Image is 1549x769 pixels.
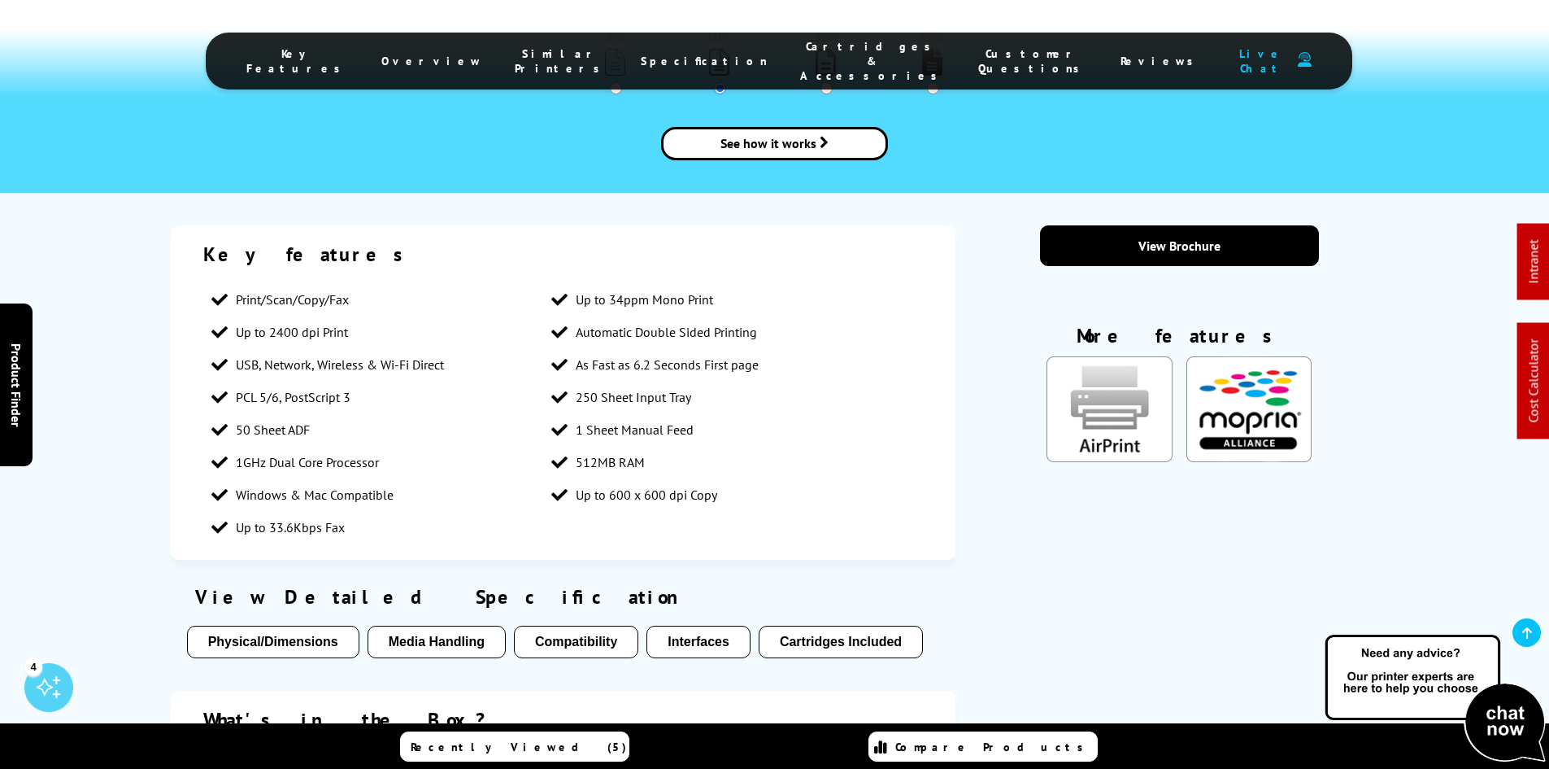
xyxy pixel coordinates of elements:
[576,487,717,503] span: Up to 600 x 600 dpi Copy
[236,291,349,308] span: Print/Scan/Copy/Fax
[236,356,444,373] span: USB, Network, Wireless & Wi-Fi Direct
[236,519,345,535] span: Up to 33.6Kbps Fax
[514,626,638,658] button: Compatibility
[576,356,759,373] span: As Fast as 6.2 Seconds First page
[203,242,924,267] div: Key features
[576,389,691,405] span: 250 Sheet Input Tray
[661,127,888,160] a: brother-contract-details
[381,54,482,68] span: Overview
[1046,449,1172,465] a: KeyFeatureModal85
[978,46,1088,76] span: Customer Questions
[759,626,923,658] button: Cartridges Included
[720,135,816,151] span: See how it works
[24,658,42,675] div: 4
[576,422,694,438] span: 1 Sheet Manual Feed
[515,46,608,76] span: Similar Printers
[641,54,768,68] span: Specification
[187,584,940,610] div: View Detailed Specification
[8,343,24,426] span: Product Finder
[236,324,348,340] span: Up to 2400 dpi Print
[1040,323,1319,356] div: More features
[368,626,506,658] button: Media Handling
[1186,356,1312,462] img: Mopria Certified
[1321,632,1549,766] img: Open Live Chat window
[895,740,1092,754] span: Compare Products
[1525,339,1542,423] a: Cost Calculator
[187,626,359,658] button: Physical/Dimensions
[1186,449,1312,465] a: KeyFeatureModal324
[868,732,1098,762] a: Compare Products
[400,732,629,762] a: Recently Viewed (5)
[411,740,627,754] span: Recently Viewed (5)
[1046,356,1172,462] img: AirPrint
[1120,54,1202,68] span: Reviews
[246,46,349,76] span: Key Features
[1040,225,1319,266] a: View Brochure
[1298,52,1312,68] img: user-headset-duotone.svg
[800,39,946,83] span: Cartridges & Accessories
[236,389,350,405] span: PCL 5/6, PostScript 3
[576,324,757,340] span: Automatic Double Sided Printing
[1525,240,1542,284] a: Intranet
[236,454,379,470] span: 1GHz Dual Core Processor
[236,422,310,438] span: 50 Sheet ADF
[1234,46,1290,76] span: Live Chat
[203,707,924,732] div: What's in the Box?
[576,291,713,308] span: Up to 34ppm Mono Print
[576,454,645,470] span: 512MB RAM
[646,626,751,658] button: Interfaces
[236,487,394,503] span: Windows & Mac Compatible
